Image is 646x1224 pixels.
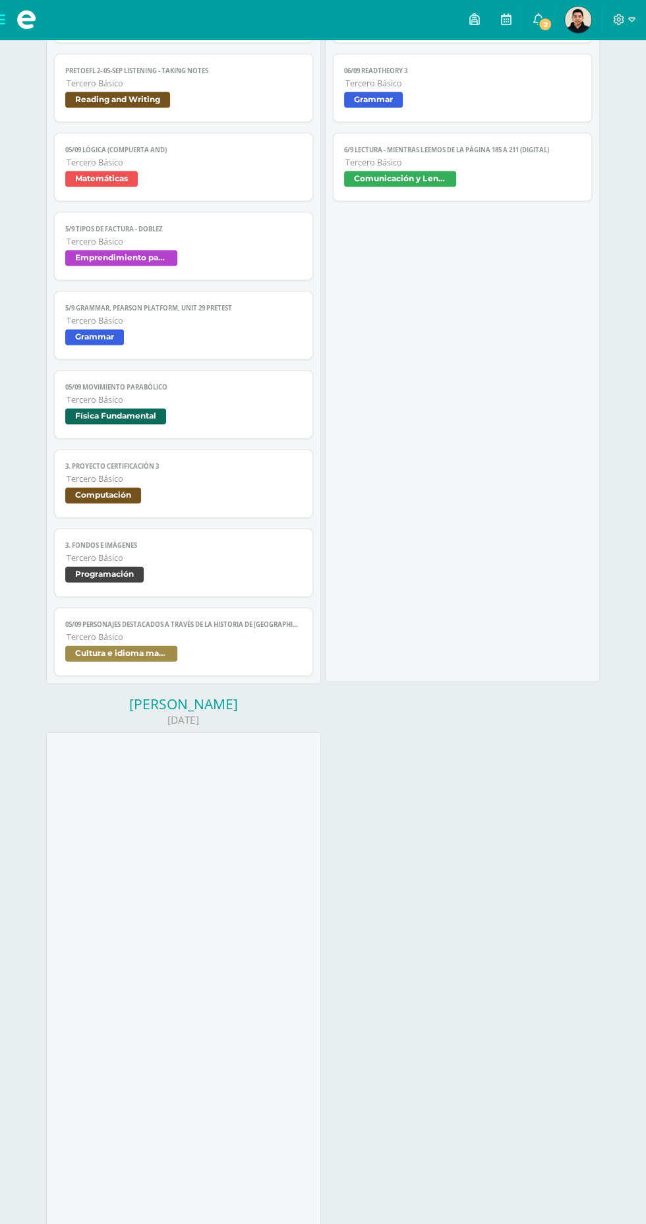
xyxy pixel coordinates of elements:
[54,608,312,676] a: 05/09 Personajes destacados a través de la historia de [GEOGRAPHIC_DATA].Tercero BásicoCultura e ...
[65,330,124,345] span: Grammar
[54,529,312,597] a: 3. Fondos e imágenesTercero BásicoProgramación
[65,146,301,154] span: 05/09 Lógica (Compuerta and)
[67,631,301,643] span: Tercero Básico
[65,620,301,629] span: 05/09 Personajes destacados a través de la historia de [GEOGRAPHIC_DATA].
[54,370,312,439] a: 05/09 Movimiento parabólicoTercero BásicoFísica Fundamental
[344,67,580,75] span: 06/09 ReadTheory 3
[65,171,138,187] span: Matemáticas
[65,250,177,266] span: Emprendimiento para la productividad
[54,291,312,360] a: 5/9 GRammar, Pearson Platform, unit 29 pretestTercero BásicoGrammar
[65,646,177,662] span: Cultura e idioma maya
[54,133,312,202] a: 05/09 Lógica (Compuerta and)Tercero BásicoMatemáticas
[67,157,301,168] span: Tercero Básico
[46,695,321,713] div: [PERSON_NAME]
[54,212,312,281] a: 5/9 Tipos de factura - DoblezTercero BásicoEmprendimiento para la productividad
[65,541,301,550] span: 3. Fondos e imágenes
[65,92,170,108] span: Reading and Writing
[333,54,591,123] a: 06/09 ReadTheory 3Tercero BásicoGrammar
[65,567,144,583] span: Programación
[65,488,141,504] span: Computación
[67,552,301,564] span: Tercero Básico
[565,7,591,33] img: f030b365f4a656aee2bc7c6bfb38a77c.png
[65,383,301,392] span: 05/09 Movimiento parabólico
[67,394,301,405] span: Tercero Básico
[65,225,301,233] span: 5/9 Tipos de factura - Doblez
[344,146,580,154] span: 6/9 LECTURA - Mientras leemos de la página 185 a 211 (Digital)
[65,409,166,424] span: Física Fundamental
[65,462,301,471] span: 3. Proyecto Certificación 3
[344,171,456,187] span: Comunicación y Lenguaje
[67,236,301,247] span: Tercero Básico
[46,713,321,727] div: [DATE]
[67,473,301,484] span: Tercero Básico
[538,17,552,32] span: 2
[54,54,312,123] a: PreToefl 2- 05-sep Listening - taking notesTercero BásicoReading and Writing
[65,304,301,312] span: 5/9 GRammar, Pearson Platform, unit 29 pretest
[65,67,301,75] span: PreToefl 2- 05-sep Listening - taking notes
[344,92,403,108] span: Grammar
[67,78,301,89] span: Tercero Básico
[345,157,580,168] span: Tercero Básico
[333,133,591,202] a: 6/9 LECTURA - Mientras leemos de la página 185 a 211 (Digital)Tercero BásicoComunicación y Lenguaje
[54,450,312,518] a: 3. Proyecto Certificación 3Tercero BásicoComputación
[67,315,301,326] span: Tercero Básico
[345,78,580,89] span: Tercero Básico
